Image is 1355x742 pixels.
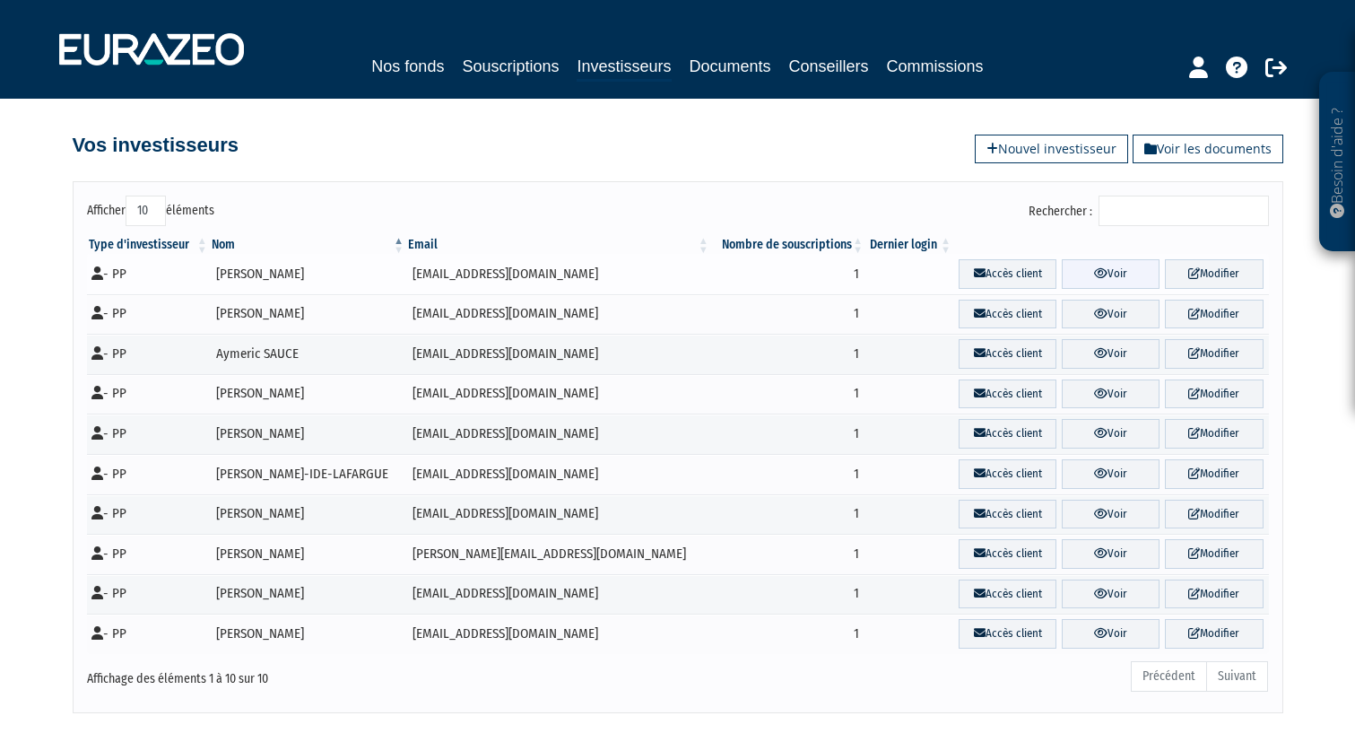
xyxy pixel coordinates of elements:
[1062,380,1160,409] a: Voir
[1062,459,1160,489] a: Voir
[1165,619,1263,649] a: Modifier
[711,414,865,454] td: 1
[711,494,865,535] td: 1
[711,334,865,374] td: 1
[406,614,711,654] td: [EMAIL_ADDRESS][DOMAIN_NAME]
[1165,500,1263,529] a: Modifier
[1165,339,1263,369] a: Modifier
[210,374,406,415] td: [PERSON_NAME]
[1165,539,1263,569] a: Modifier
[371,54,444,79] a: Nos fonds
[210,614,406,654] td: [PERSON_NAME]
[1062,259,1160,289] a: Voir
[406,574,711,615] td: [EMAIL_ADDRESS][DOMAIN_NAME]
[1327,82,1348,243] p: Besoin d'aide ?
[210,574,406,615] td: [PERSON_NAME]
[711,294,865,335] td: 1
[1165,380,1263,409] a: Modifier
[865,236,953,254] th: Dernier login : activer pour trier la colonne par ordre croissant
[1099,196,1269,226] input: Rechercher :
[959,580,1056,609] a: Accès client
[87,196,214,226] label: Afficher éléments
[711,236,865,254] th: Nombre de souscriptions : activer pour trier la colonne par ordre croissant
[73,135,239,156] h4: Vos investisseurs
[87,294,210,335] td: - PP
[406,236,711,254] th: Email : activer pour trier la colonne par ordre croissant
[711,374,865,415] td: 1
[975,135,1128,163] a: Nouvel investisseur
[210,454,406,494] td: [PERSON_NAME]-IDE-LAFARGUE
[126,196,166,226] select: Afficheréléments
[690,54,771,79] a: Documents
[1165,580,1263,609] a: Modifier
[1062,580,1160,609] a: Voir
[959,259,1056,289] a: Accès client
[959,619,1056,649] a: Accès client
[87,236,210,254] th: Type d'investisseur : activer pour trier la colonne par ordre croissant
[887,54,984,79] a: Commissions
[1165,300,1263,329] a: Modifier
[87,534,210,574] td: - PP
[210,294,406,335] td: [PERSON_NAME]
[959,539,1056,569] a: Accès client
[406,414,711,454] td: [EMAIL_ADDRESS][DOMAIN_NAME]
[210,334,406,374] td: Aymeric SAUCE
[789,54,869,79] a: Conseillers
[87,454,210,494] td: - PP
[959,300,1056,329] a: Accès client
[711,574,865,615] td: 1
[1165,259,1263,289] a: Modifier
[1062,500,1160,529] a: Voir
[87,494,210,535] td: - PP
[210,254,406,294] td: [PERSON_NAME]
[406,374,711,415] td: [EMAIL_ADDRESS][DOMAIN_NAME]
[406,294,711,335] td: [EMAIL_ADDRESS][DOMAIN_NAME]
[406,454,711,494] td: [EMAIL_ADDRESS][DOMAIN_NAME]
[406,334,711,374] td: [EMAIL_ADDRESS][DOMAIN_NAME]
[1062,419,1160,449] a: Voir
[406,534,711,574] td: [PERSON_NAME][EMAIL_ADDRESS][DOMAIN_NAME]
[711,254,865,294] td: 1
[1062,619,1160,649] a: Voir
[210,414,406,454] td: [PERSON_NAME]
[87,254,210,294] td: - PP
[959,459,1056,489] a: Accès client
[87,334,210,374] td: - PP
[87,414,210,454] td: - PP
[1165,459,1263,489] a: Modifier
[959,380,1056,409] a: Accès client
[406,494,711,535] td: [EMAIL_ADDRESS][DOMAIN_NAME]
[462,54,559,79] a: Souscriptions
[1062,300,1160,329] a: Voir
[953,236,1268,254] th: &nbsp;
[59,33,244,65] img: 1732889491-logotype_eurazeo_blanc_rvb.png
[959,500,1056,529] a: Accès client
[1133,135,1283,163] a: Voir les documents
[87,614,210,654] td: - PP
[577,54,671,82] a: Investisseurs
[406,254,711,294] td: [EMAIL_ADDRESS][DOMAIN_NAME]
[711,534,865,574] td: 1
[210,534,406,574] td: [PERSON_NAME]
[1165,419,1263,449] a: Modifier
[959,419,1056,449] a: Accès client
[87,574,210,615] td: - PP
[1029,196,1269,226] label: Rechercher :
[959,339,1056,369] a: Accès client
[210,494,406,535] td: [PERSON_NAME]
[711,614,865,654] td: 1
[711,454,865,494] td: 1
[87,659,564,688] div: Affichage des éléments 1 à 10 sur 10
[1062,339,1160,369] a: Voir
[87,374,210,415] td: - PP
[1062,539,1160,569] a: Voir
[210,236,406,254] th: Nom : activer pour trier la colonne par ordre d&eacute;croissant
